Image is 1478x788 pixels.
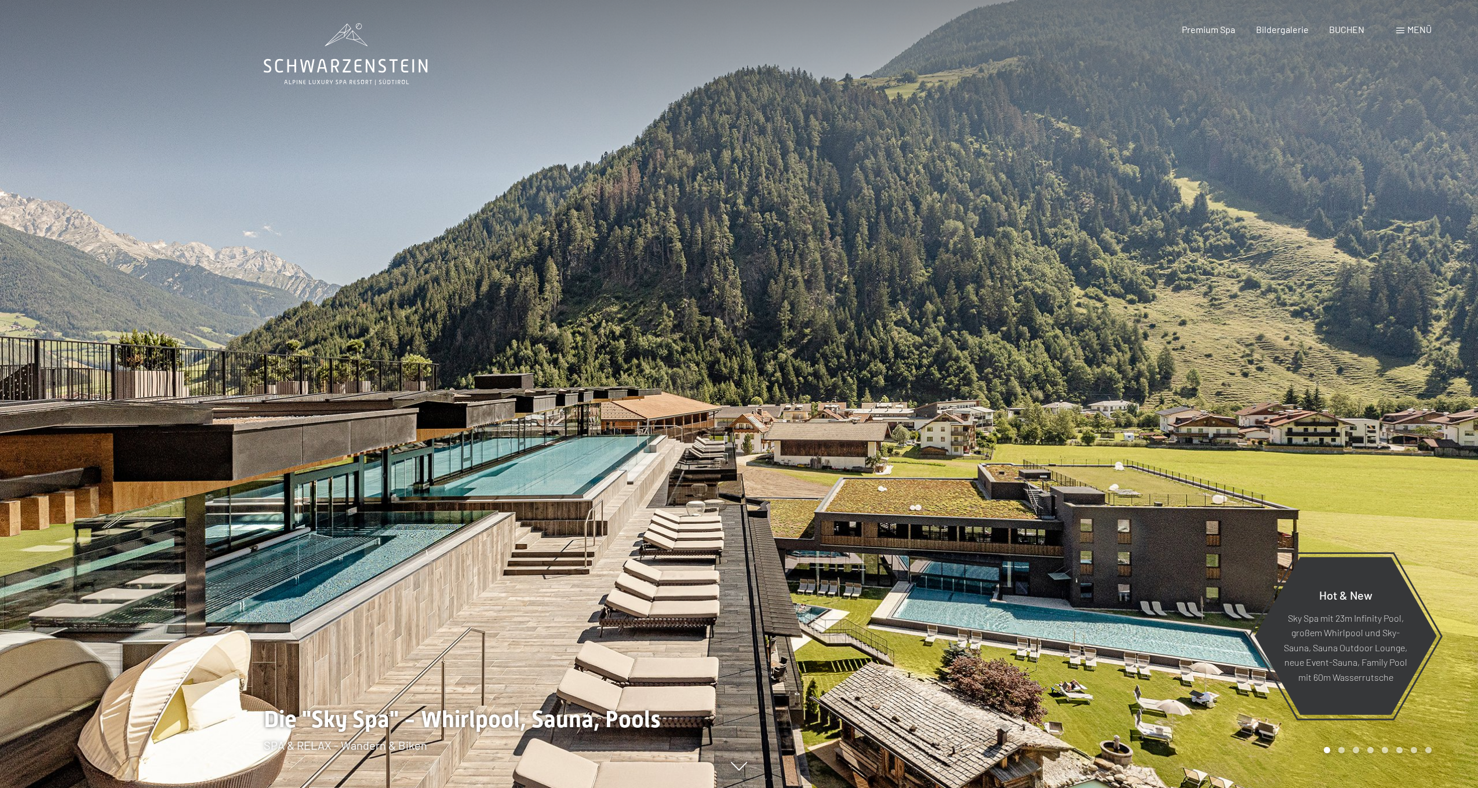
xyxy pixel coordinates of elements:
[1324,747,1330,753] div: Carousel Page 1 (Current Slide)
[1182,24,1235,35] a: Premium Spa
[1396,747,1403,753] div: Carousel Page 6
[1283,610,1408,684] p: Sky Spa mit 23m Infinity Pool, großem Whirlpool und Sky-Sauna, Sauna Outdoor Lounge, neue Event-S...
[1256,24,1309,35] a: Bildergalerie
[1329,24,1364,35] a: BUCHEN
[1367,747,1374,753] div: Carousel Page 4
[1353,747,1359,753] div: Carousel Page 3
[1425,747,1432,753] div: Carousel Page 8
[1382,747,1388,753] div: Carousel Page 5
[1407,24,1432,35] span: Menü
[1320,747,1432,753] div: Carousel Pagination
[1319,588,1373,601] span: Hot & New
[1254,556,1437,716] a: Hot & New Sky Spa mit 23m Infinity Pool, großem Whirlpool und Sky-Sauna, Sauna Outdoor Lounge, ne...
[1338,747,1345,753] div: Carousel Page 2
[1411,747,1417,753] div: Carousel Page 7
